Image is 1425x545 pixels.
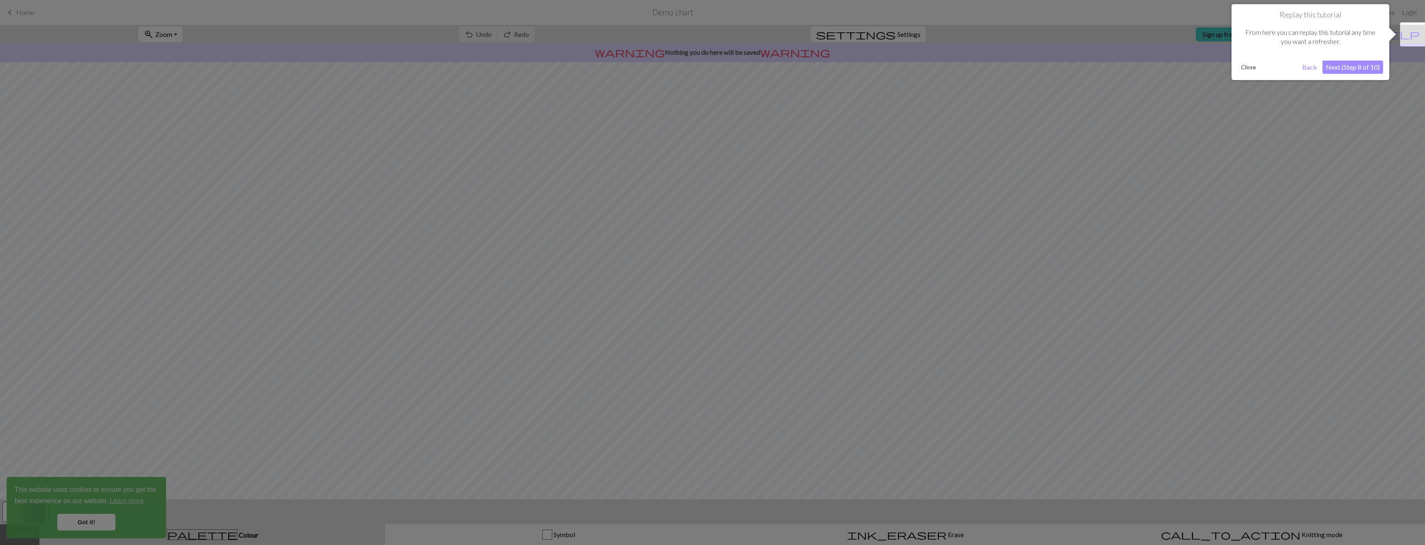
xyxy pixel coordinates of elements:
button: Back [1299,61,1320,74]
div: From here you can replay this tutorial any time you want a refresher. [1238,19,1383,55]
button: Next (Step 8 of 10) [1322,61,1383,74]
div: Replay this tutorial [1232,4,1389,80]
button: Close [1238,61,1259,73]
h1: Replay this tutorial [1238,10,1383,19]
